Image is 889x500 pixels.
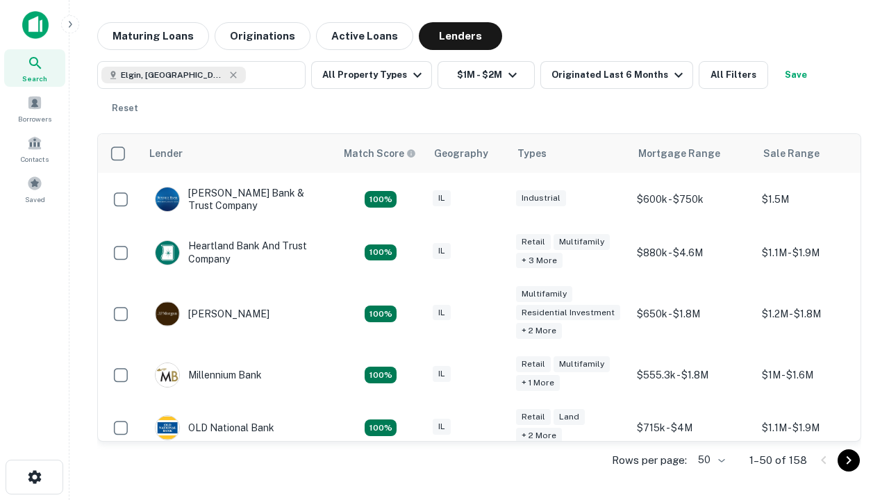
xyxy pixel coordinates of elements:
div: 50 [692,450,727,470]
td: $600k - $750k [630,173,755,226]
div: Matching Properties: 20, hasApolloMatch: undefined [365,244,397,261]
div: + 1 more [516,375,560,391]
td: $1.2M - $1.8M [755,279,880,349]
button: $1M - $2M [438,61,535,89]
p: 1–50 of 158 [749,452,807,469]
td: $1.5M [755,173,880,226]
td: $880k - $4.6M [630,226,755,278]
div: Industrial [516,190,566,206]
span: Contacts [21,153,49,165]
div: IL [433,190,451,206]
div: [PERSON_NAME] Bank & Trust Company [155,187,322,212]
button: All Filters [699,61,768,89]
div: Retail [516,234,551,250]
div: IL [433,305,451,321]
td: $650k - $1.8M [630,279,755,349]
div: Millennium Bank [155,362,262,387]
button: Reset [103,94,147,122]
div: IL [433,243,451,259]
div: Geography [434,145,488,162]
div: Heartland Bank And Trust Company [155,240,322,265]
img: picture [156,302,179,326]
div: Residential Investment [516,305,620,321]
a: Contacts [4,130,65,167]
div: Multifamily [516,286,572,302]
p: Rows per page: [612,452,687,469]
div: Retail [516,356,551,372]
a: Search [4,49,65,87]
div: Types [517,145,547,162]
th: Capitalize uses an advanced AI algorithm to match your search with the best lender. The match sco... [335,134,426,173]
a: Saved [4,170,65,208]
div: + 2 more [516,428,562,444]
td: $1M - $1.6M [755,349,880,401]
th: Geography [426,134,509,173]
button: Save your search to get updates of matches that match your search criteria. [774,61,818,89]
button: Maturing Loans [97,22,209,50]
div: Matching Properties: 22, hasApolloMatch: undefined [365,419,397,436]
div: IL [433,366,451,382]
a: Borrowers [4,90,65,127]
div: Mortgage Range [638,145,720,162]
th: Mortgage Range [630,134,755,173]
td: $1.1M - $1.9M [755,226,880,278]
th: Types [509,134,630,173]
iframe: Chat Widget [820,389,889,456]
img: picture [156,241,179,265]
span: Elgin, [GEOGRAPHIC_DATA], [GEOGRAPHIC_DATA] [121,69,225,81]
span: Saved [25,194,45,205]
div: + 3 more [516,253,563,269]
img: picture [156,187,179,211]
img: picture [156,416,179,440]
div: Retail [516,409,551,425]
div: Matching Properties: 24, hasApolloMatch: undefined [365,306,397,322]
div: IL [433,419,451,435]
th: Lender [141,134,335,173]
button: All Property Types [311,61,432,89]
button: Active Loans [316,22,413,50]
div: Multifamily [554,234,610,250]
span: Borrowers [18,113,51,124]
button: Originations [215,22,310,50]
div: Land [554,409,585,425]
img: picture [156,363,179,387]
div: Capitalize uses an advanced AI algorithm to match your search with the best lender. The match sco... [344,146,416,161]
button: Go to next page [838,449,860,472]
th: Sale Range [755,134,880,173]
div: + 2 more [516,323,562,339]
span: Search [22,73,47,84]
div: Lender [149,145,183,162]
div: Multifamily [554,356,610,372]
td: $555.3k - $1.8M [630,349,755,401]
div: OLD National Bank [155,415,274,440]
div: Originated Last 6 Months [551,67,687,83]
img: capitalize-icon.png [22,11,49,39]
td: $715k - $4M [630,401,755,454]
button: Originated Last 6 Months [540,61,693,89]
h6: Match Score [344,146,413,161]
div: Matching Properties: 16, hasApolloMatch: undefined [365,367,397,383]
div: Matching Properties: 28, hasApolloMatch: undefined [365,191,397,208]
td: $1.1M - $1.9M [755,401,880,454]
div: [PERSON_NAME] [155,301,269,326]
div: Sale Range [763,145,820,162]
button: Lenders [419,22,502,50]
